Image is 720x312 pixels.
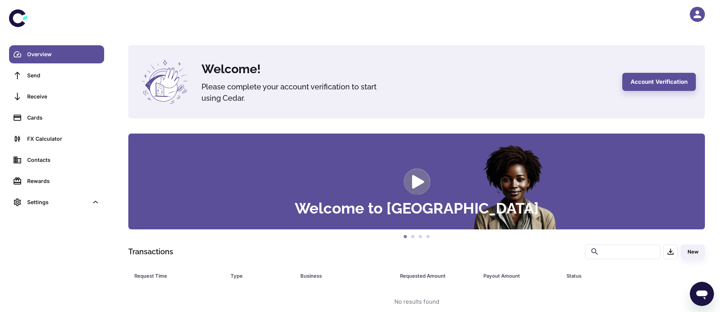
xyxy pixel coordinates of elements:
[9,172,104,190] a: Rewards
[9,109,104,127] a: Cards
[402,233,409,241] button: 1
[483,271,557,281] span: Payout Amount
[295,201,539,216] h3: Welcome to [GEOGRAPHIC_DATA]
[622,73,696,91] button: Account Verification
[27,114,100,122] div: Cards
[27,177,100,185] div: Rewards
[566,271,664,281] div: Status
[27,50,100,58] div: Overview
[134,271,212,281] div: Request Time
[690,282,714,306] iframe: Button to launch messaging window
[202,81,390,104] h5: Please complete your account verification to start using Cedar.
[27,135,100,143] div: FX Calculator
[202,60,613,78] h4: Welcome!
[27,71,100,80] div: Send
[27,156,100,164] div: Contacts
[681,244,705,259] button: New
[9,130,104,148] a: FX Calculator
[483,271,548,281] div: Payout Amount
[231,271,291,281] span: Type
[9,45,104,63] a: Overview
[27,92,100,101] div: Receive
[27,198,88,206] div: Settings
[9,193,104,211] div: Settings
[134,271,222,281] span: Request Time
[9,151,104,169] a: Contacts
[409,233,417,241] button: 2
[231,271,282,281] div: Type
[400,271,474,281] span: Requested Amount
[566,271,674,281] span: Status
[400,271,464,281] div: Requested Amount
[424,233,432,241] button: 4
[394,298,439,306] div: No results found
[9,88,104,106] a: Receive
[128,246,173,257] h1: Transactions
[417,233,424,241] button: 3
[9,66,104,85] a: Send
